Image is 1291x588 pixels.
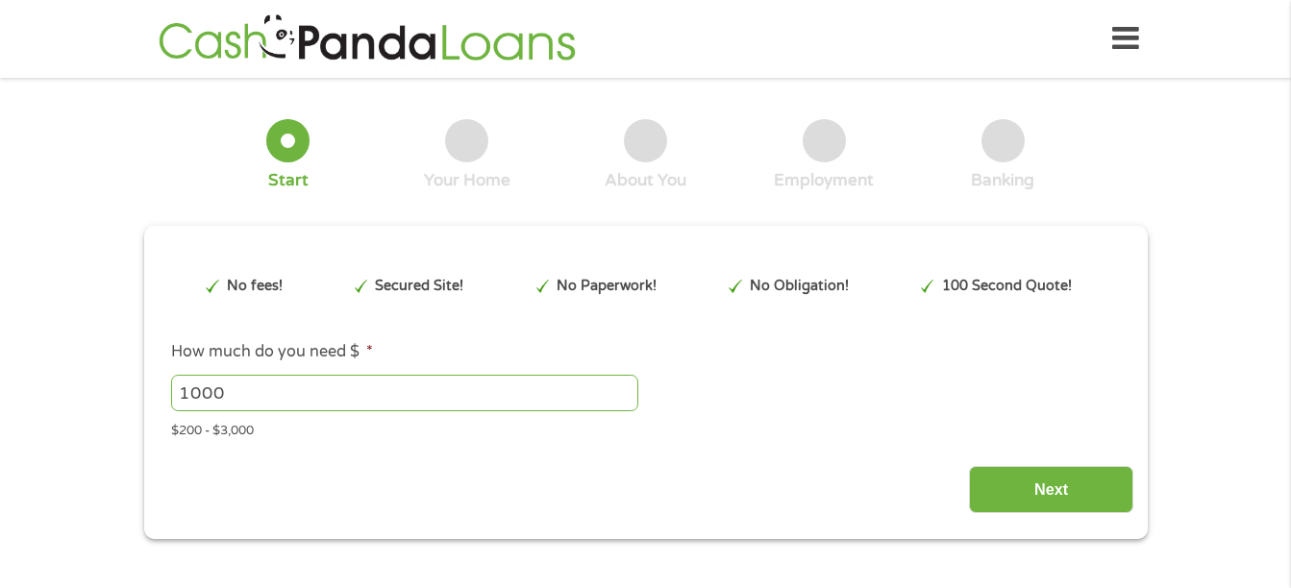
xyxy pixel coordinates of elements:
label: How much do you need $ [171,342,373,362]
div: Employment [774,170,874,191]
p: 100 Second Quote! [942,276,1072,297]
p: Secured Site! [375,276,463,297]
div: About You [605,170,686,191]
input: Next [969,466,1133,513]
div: Start [268,170,309,191]
div: $200 - $3,000 [171,415,1119,441]
p: No Obligation! [750,276,849,297]
p: No fees! [227,276,283,297]
p: No Paperwork! [557,276,657,297]
div: Your Home [424,170,510,191]
div: Banking [971,170,1034,191]
img: GetLoanNow Logo [153,12,582,66]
